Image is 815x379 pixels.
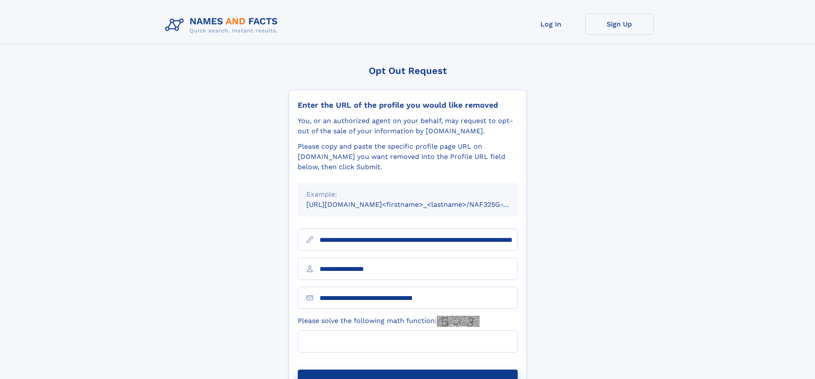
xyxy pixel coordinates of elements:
[585,14,654,35] a: Sign Up
[517,14,585,35] a: Log In
[298,316,480,327] label: Please solve the following math function:
[298,141,518,172] div: Please copy and paste the specific profile page URL on [DOMAIN_NAME] you want removed into the Pr...
[306,189,509,200] div: Example:
[289,65,527,76] div: Opt Out Request
[298,100,518,110] div: Enter the URL of the profile you would like removed
[162,14,285,37] img: Logo Names and Facts
[306,200,534,209] small: [URL][DOMAIN_NAME]<firstname>_<lastname>/NAF325G-xxxxxxxx
[298,116,518,136] div: You, or an authorized agent on your behalf, may request to opt-out of the sale of your informatio...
